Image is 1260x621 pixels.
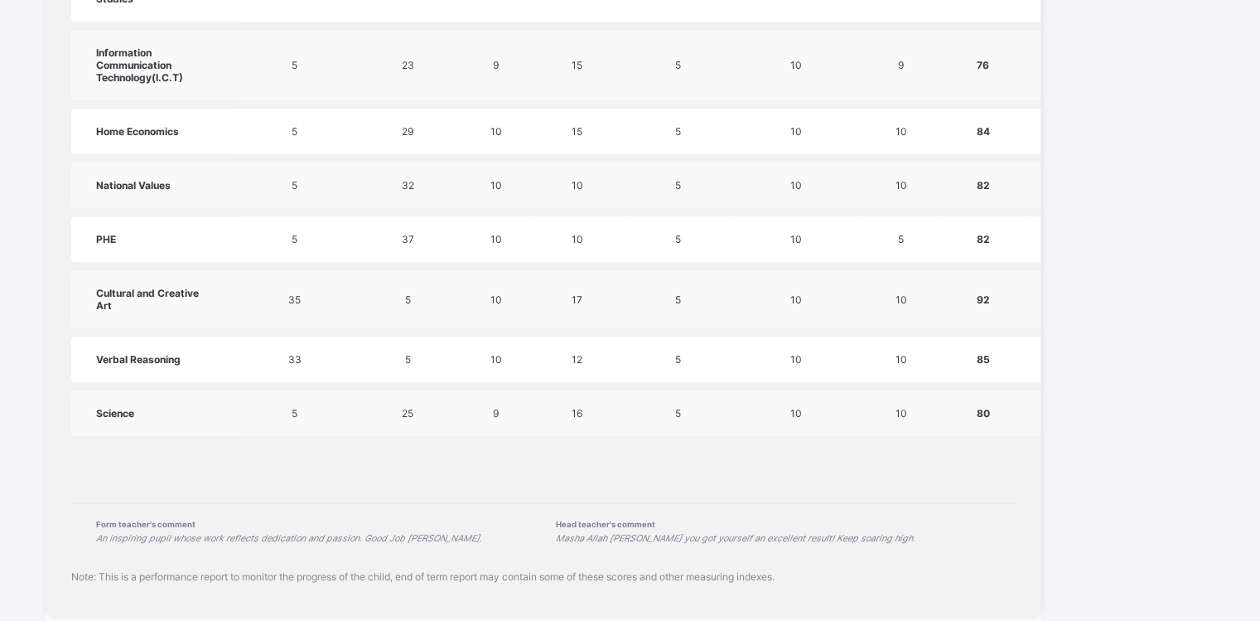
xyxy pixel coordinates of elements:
span: 5 [675,125,681,138]
span: Note: This is a performance report to monitor the progress of the child, end of term report may c... [71,570,775,583]
span: 92 [977,294,990,306]
span: 25 [402,407,413,420]
span: 10 [490,179,502,192]
span: 37 [402,233,414,245]
span: PHE [96,233,116,245]
span: 5 [675,407,681,420]
span: 82 [977,179,990,192]
span: 5 [292,125,297,138]
span: 23 [402,59,414,71]
span: 9 [493,59,499,71]
span: 17 [572,294,582,306]
span: 10 [896,179,907,192]
span: 84 [977,125,990,138]
span: 10 [490,125,502,138]
span: 10 [490,294,502,306]
span: 10 [896,353,907,366]
span: 5 [292,407,297,420]
span: 5 [675,353,681,366]
span: 10 [790,125,802,138]
span: Head teacher's comment [556,520,991,529]
span: Verbal Reasoning [96,353,181,366]
span: 12 [572,353,582,366]
span: 85 [977,353,990,366]
span: 5 [405,294,411,306]
span: 5 [675,233,681,245]
span: 35 [288,294,301,306]
span: Cultural and Creative Art [96,287,199,312]
i: An inspiring pupil whose work reflects dedication and passion. Good Job [PERSON_NAME]. [96,533,482,544]
span: 5 [898,233,904,245]
span: Form teacher's comment [96,520,531,529]
span: 9 [493,407,499,420]
span: 10 [790,59,802,71]
span: 5 [675,59,681,71]
span: Science [96,407,134,420]
span: 32 [402,179,414,192]
span: 10 [572,233,583,245]
span: Home Economics [96,125,179,138]
span: 29 [402,125,413,138]
span: 76 [977,59,989,71]
span: 10 [572,179,583,192]
span: 5 [292,179,297,192]
span: National Values [96,179,171,192]
span: 10 [790,353,802,366]
span: 5 [405,353,411,366]
span: 15 [572,125,582,138]
span: 10 [896,125,907,138]
span: 82 [977,233,990,245]
span: 5 [292,233,297,245]
span: 10 [896,294,907,306]
span: 80 [977,407,990,420]
span: 5 [675,294,681,306]
span: 10 [790,233,802,245]
span: 9 [898,59,904,71]
span: 10 [896,407,907,420]
span: 10 [490,233,502,245]
span: 10 [790,179,802,192]
span: 33 [288,353,302,366]
i: Masha Allah [PERSON_NAME] you got yourself an excellent result! Keep soaring high. [556,533,915,544]
span: 10 [490,353,502,366]
span: 15 [572,59,582,71]
span: 10 [790,407,802,420]
span: 10 [790,294,802,306]
span: 16 [572,407,582,420]
span: 5 [292,59,297,71]
span: 5 [675,179,681,192]
span: Information Communication Technology(I.C.T) [96,46,183,84]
